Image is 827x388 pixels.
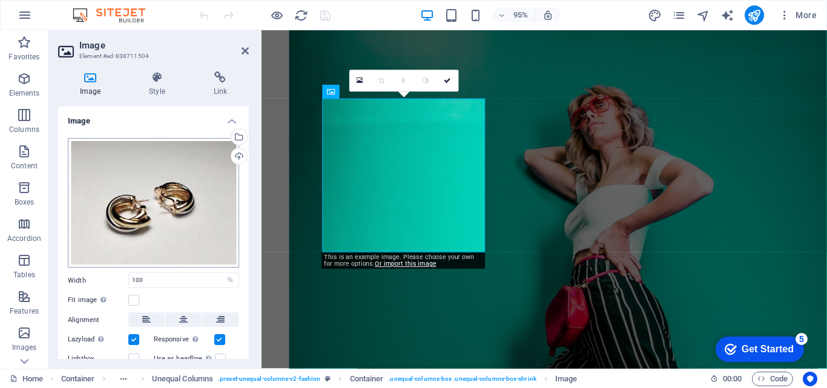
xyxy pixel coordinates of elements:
p: Accordion [7,234,41,243]
a: Click to cancel selection. Double-click to open Pages [10,372,43,386]
nav: breadcrumb [61,372,578,386]
label: Fit image [68,293,128,307]
button: navigator [696,8,711,22]
span: Code [757,372,788,386]
img: Editor Logo [70,8,160,22]
a: Blur [393,70,415,92]
span: : [731,374,733,383]
a: Crop mode [371,70,393,92]
span: Click to select. Double-click to edit [61,372,95,386]
button: More [774,5,822,25]
h4: Link [192,71,249,97]
label: Alignment [68,313,128,327]
div: 5 [90,2,102,15]
span: 00 00 [723,372,742,386]
h4: Image [58,107,249,128]
i: On resize automatically adjust zoom level to fit chosen device. [542,10,553,21]
h6: 95% [511,8,530,22]
div: Get Started 5 items remaining, 0% complete [10,6,98,31]
button: pages [672,8,687,22]
button: publish [745,5,764,25]
button: Code [752,372,793,386]
i: Publish [747,8,761,22]
i: This element is a customizable preset [325,375,331,382]
p: Boxes [15,197,35,207]
h6: Session time [710,372,742,386]
button: text_generator [720,8,735,22]
i: Reload page [294,8,308,22]
i: AI Writer [720,8,734,22]
div: Get Started [36,13,88,24]
a: Greyscale [415,70,437,92]
h4: Image [58,71,127,97]
button: reload [294,8,308,22]
p: Tables [13,270,35,280]
label: Lightbox [68,352,128,366]
button: design [648,8,662,22]
p: Favorites [8,52,39,62]
label: Width [68,277,128,284]
a: Select files from the file manager, stock photos, or upload file(s) [349,70,371,92]
button: Click here to leave preview mode and continue editing [269,8,284,22]
div: This is an example image. Please choose your own for more options. [322,253,486,269]
i: Pages (Ctrl+Alt+S) [672,8,686,22]
label: Lazyload [68,332,128,347]
i: Design (Ctrl+Alt+Y) [648,8,662,22]
button: Usercentrics [803,372,817,386]
span: Click to select. Double-click to edit [350,372,384,386]
i: Navigator [696,8,710,22]
h2: Image [79,40,249,51]
a: Confirm ( Ctrl ⏎ ) [437,70,458,92]
h4: Style [127,71,191,97]
p: Columns [9,125,39,134]
p: Elements [9,88,40,98]
span: More [779,9,817,21]
span: . unequal-columns-box .unequal-columns-box-shrink [388,372,536,386]
button: 95% [493,8,536,22]
p: Images [12,343,37,352]
span: Click to select. Double-click to edit [555,372,577,386]
a: Or import this image [375,260,437,268]
p: Features [10,306,39,316]
div: miao-xiang-leFR7Fj3J6I-unsplash.jpg [68,138,239,268]
span: . preset-unequal-columns-v2-fashion [218,372,320,386]
p: Content [11,161,38,171]
span: Click to select. Double-click to edit [152,372,213,386]
label: Use as headline [154,352,215,366]
label: Responsive [154,332,214,347]
h3: Element #ed-838711504 [79,51,225,62]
